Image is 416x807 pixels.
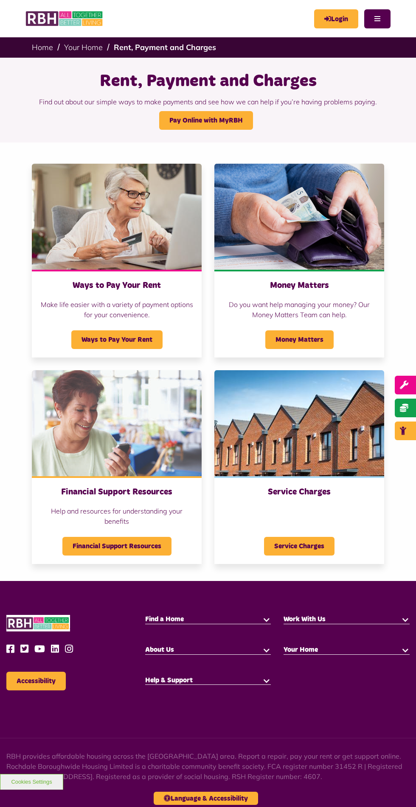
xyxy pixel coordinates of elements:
[154,792,258,805] button: Language & Accessibility
[214,164,384,357] a: Money Matters Do you want help managing your money? Our Money Matters Team can help. Money Matters
[265,330,334,349] span: Money Matters
[284,616,326,623] span: Work With Us
[114,42,216,52] a: Rent, Payment and Charges
[71,330,163,349] span: Ways to Pay Your Rent
[32,42,53,52] a: Home
[145,616,184,623] span: Find a Home
[40,280,193,291] h3: Ways to Pay Your Rent
[40,506,193,526] p: Help and resources for understanding your benefits
[64,42,103,52] a: Your Home
[11,70,405,92] h1: Rent, Payment and Charges
[11,92,405,111] p: Find out about our simple ways to make payments and see how we can help if you’re having problems...
[40,299,193,320] p: Make life easier with a variety of payment options for your convenience.
[364,9,391,28] button: Navigation
[6,751,410,782] p: RBH provides affordable housing across the [GEOGRAPHIC_DATA] area. Report a repair, pay your rent...
[223,280,376,291] h3: Money Matters
[32,164,202,270] img: Old Woman Paying Bills Online J745CDU
[264,537,334,556] span: Service Charges
[32,164,202,357] a: Ways to Pay Your Rent Make life easier with a variety of payment options for your convenience. Wa...
[32,370,202,564] a: Financial Support Resources Help and resources for understanding your benefits Financial Support ...
[62,537,171,556] span: Financial Support Resources
[32,370,202,476] img: 200284549 001
[6,615,70,631] img: RBH
[214,164,384,270] img: Money 1
[25,8,104,29] img: RBH
[214,370,384,564] a: Service Charges Service Charges
[145,677,193,684] span: Help & Support
[223,486,376,497] h3: Service Charges
[145,646,174,653] span: About Us
[214,370,384,476] img: RBH homes in Lower Falinge with a blue sky
[284,646,318,653] span: Your Home
[314,9,358,28] a: MyRBH
[40,486,193,497] h3: Financial Support Resources
[6,672,66,690] button: Accessibility
[378,769,416,807] iframe: Netcall Web Assistant for live chat
[159,111,253,130] a: Pay Online with MyRBH
[223,299,376,320] p: Do you want help managing your money? Our Money Matters Team can help.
